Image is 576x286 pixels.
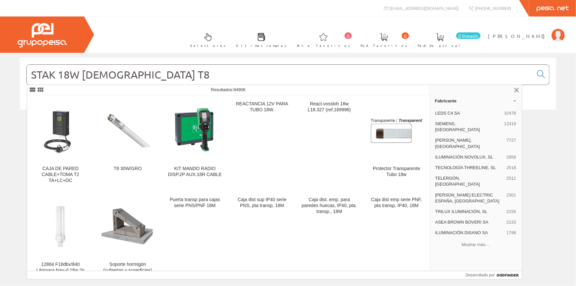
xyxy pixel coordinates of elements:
font: [PERSON_NAME], [GEOGRAPHIC_DATA] [435,138,480,149]
font: 2133 [507,220,516,225]
font: Protector Transparente Tubo 18w [373,166,420,177]
a: CAJA DE PARED CABLE+TOMA T2 TA+LC+DC CAJA DE PARED CABLE+TOMA T2 TA+LC+DC [27,96,94,191]
font: LEDS C4 SA [435,111,460,116]
font: Resultados: [211,87,234,92]
img: T8 30W/GRO [100,114,156,147]
a: REACTANCIA 12V PARA TUBO 18W. [229,96,296,191]
font: Soporte hormigón (cubiertas y superficies) 18º [103,262,152,279]
font: 7727 [507,138,516,143]
img: KIT MANDO RADIO DISP.2P AUX.18R CABLE [167,103,223,159]
font: [EMAIL_ADDRESS][DOMAIN_NAME] [390,5,459,11]
font: 2858 [507,155,516,160]
font: SIEMENS, [GEOGRAPHIC_DATA] [435,121,480,132]
a: Fabricante [430,95,522,106]
font: React.vossloh 18w L18.327 (ref.169996) [308,101,351,112]
a: [PERSON_NAME] [488,27,565,34]
font: REACTANCIA 12V PARA TUBO 18W. [236,101,288,112]
font: 12419 [504,121,516,126]
font: 0 líneas/s [458,34,478,39]
font: 1798 [507,230,516,235]
img: CAJA DE PARED CABLE+TOMA T2 TA+LC+DC [32,103,89,159]
button: Mostrar más… [432,239,519,250]
font: 94906 [234,87,246,92]
font: 2511 [507,176,516,181]
font: TECNOLOGÍA THREELINE, SL [435,165,496,170]
a: KIT MANDO RADIO DISP.2P AUX.18R CABLE KIT MANDO RADIO DISP.2P AUX.18R CABLE [161,96,228,191]
font: [PHONE_NUMBER] [475,5,511,11]
font: T8 30W/GRO [114,166,142,171]
font: TELERGÓN, [GEOGRAPHIC_DATA] [435,176,480,187]
a: Protector Transparente Tubo 18w Protector Transparente Tubo 18w [363,96,430,191]
font: Caja dist sup IP40 serie PNS, pta transp, 18M [238,197,287,208]
font: 2155 [507,209,516,214]
font: Caja dist. emp. para paredes huecas, IP40, pta. transp., 18M [302,197,357,214]
font: 12864 F18dbx/840 Lámpara.biax-d 18w 2p Ge(10) [36,262,85,279]
font: Desarrollado por [466,273,495,277]
a: React.vossloh 18w L18.327 (ref.169996) [296,96,363,191]
font: ILUMINACIÓN NOVOLUX, SL [435,155,493,160]
font: 2518 [507,165,516,170]
font: 2301 [507,193,516,197]
font: Caja dist emp serie PNF, pta transp, IP40, 18M [371,197,422,208]
font: [PERSON_NAME] [488,33,548,39]
font: KIT MANDO RADIO DISP.2P AUX.18R CABLE [168,166,222,177]
font: Fabricante [435,98,457,103]
font: ILUMINACIÓN DISANO SA [435,230,488,235]
font: TRILUX ILUMINACIÓN, SL [435,209,488,214]
font: Pedido actual [418,43,462,48]
font: Selectores [190,43,226,48]
a: T8 30W/GRO T8 30W/GRO [94,96,161,191]
font: Últimas compras [236,43,287,48]
font: Puerta transp para cajas serie PNS/PNF 18M [170,197,220,208]
font: 32478 [504,111,516,116]
img: 12864 F18dbx/840 Lámpara.biax-d 18w 2p Ge(10) [32,198,89,255]
a: Selectores [184,27,229,52]
font: ASEA BROWN BOVERI SA [435,220,489,225]
a: Desarrollado por [466,271,522,279]
a: Últimas compras [229,27,290,52]
font: [PERSON_NAME] ELECTRIC ESPAÑA, [GEOGRAPHIC_DATA] [435,193,499,203]
font: Ped. favoritos [360,43,407,48]
font: 0 [404,34,407,39]
input: Buscar... [27,65,533,85]
font: Mostrar más… [461,242,490,247]
img: Soporte hormigón (cubiertas y superficies) 18º [100,207,156,246]
font: 0 [347,34,350,39]
img: Grupo Peisa [17,23,67,48]
font: CAJA DE PARED CABLE+TOMA T2 TA+LC+DC [42,166,79,183]
img: Protector Transparente Tubo 18w [368,117,425,145]
font: Arte. favoritos [297,43,350,48]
